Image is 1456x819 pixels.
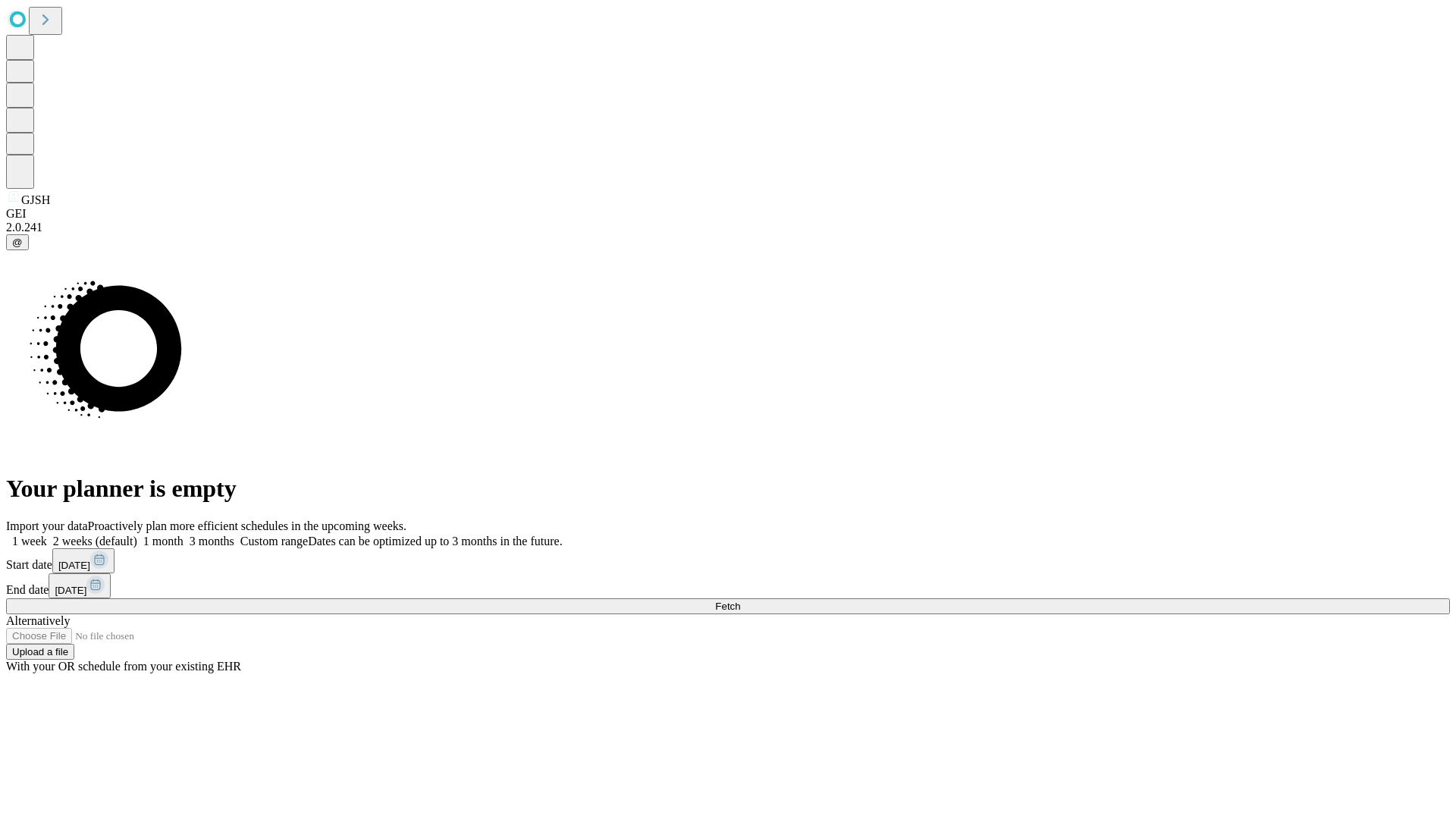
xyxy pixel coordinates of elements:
div: 2.0.241 [6,221,1450,234]
span: Dates can be optimized up to 3 months in the future. [308,535,562,548]
span: Alternatively [6,614,70,627]
span: Proactively plan more efficient schedules in the upcoming weeks. [88,519,406,532]
span: 3 months [190,535,234,548]
div: End date [6,573,1450,598]
h1: Your planner is empty [6,475,1450,503]
button: @ [6,234,29,250]
div: GEI [6,207,1450,221]
div: Start date [6,548,1450,573]
span: [DATE] [58,560,90,571]
span: 1 month [143,535,184,548]
button: [DATE] [52,548,115,573]
button: Fetch [6,598,1450,614]
span: With your OR schedule from your existing EHR [6,660,241,673]
span: Custom range [240,535,308,548]
span: 2 weeks (default) [53,535,137,548]
span: Fetch [715,601,740,612]
button: [DATE] [49,573,111,598]
span: GJSH [21,193,50,206]
span: @ [12,237,23,248]
span: Import your data [6,519,88,532]
button: Upload a file [6,644,74,660]
span: [DATE] [55,585,86,596]
span: 1 week [12,535,47,548]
